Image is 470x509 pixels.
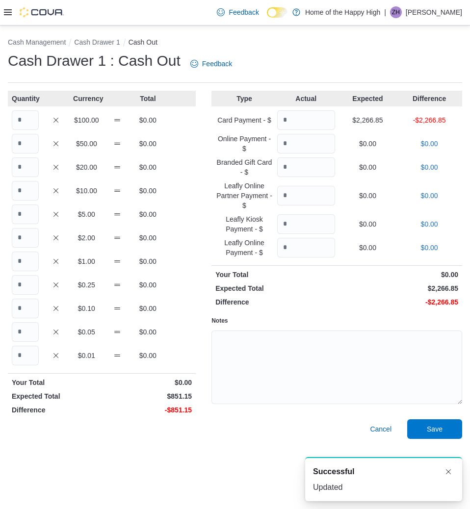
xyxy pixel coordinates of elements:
img: Cova [20,7,64,17]
p: $0.00 [339,162,397,172]
p: $0.00 [339,191,397,201]
p: $0.00 [134,304,161,313]
p: $0.00 [134,256,161,266]
span: Successful [313,466,354,478]
span: ZH [392,6,400,18]
p: $1.00 [73,256,100,266]
p: $2,266.85 [339,283,458,293]
p: $100.00 [73,115,100,125]
p: $0.00 [339,219,397,229]
input: Quantity [12,228,39,248]
span: Cancel [370,424,392,434]
p: $10.00 [73,186,100,196]
p: -$2,266.85 [339,297,458,307]
p: Total [134,94,161,103]
p: $0.00 [134,209,161,219]
button: Save [407,419,462,439]
input: Quantity [12,346,39,365]
p: $0.00 [339,139,397,149]
p: $0.00 [400,219,458,229]
a: Feedback [186,54,236,74]
input: Quantity [12,110,39,130]
p: Currency [73,94,100,103]
p: $20.00 [73,162,100,172]
p: Difference [215,297,335,307]
p: Actual [277,94,335,103]
p: Online Payment - $ [215,134,273,153]
p: $851.15 [104,391,192,401]
input: Quantity [12,275,39,295]
input: Quantity [12,299,39,318]
p: Expected Total [12,391,100,401]
p: Expected [339,94,397,103]
input: Quantity [277,134,335,153]
input: Quantity [277,110,335,130]
p: $0.00 [400,139,458,149]
p: Difference [400,94,458,103]
p: $0.00 [400,162,458,172]
label: Notes [211,317,228,325]
input: Quantity [12,204,39,224]
button: Dismiss toast [443,466,454,478]
input: Dark Mode [267,7,287,18]
button: Cancel [366,419,395,439]
p: Your Total [215,270,335,280]
p: $0.00 [134,351,161,360]
input: Quantity [277,214,335,234]
button: Cash Management [8,38,66,46]
p: -$851.15 [104,405,192,415]
p: Your Total [12,378,100,387]
p: $0.00 [134,115,161,125]
p: $2.00 [73,233,100,243]
p: $50.00 [73,139,100,149]
div: Zachary Haire [390,6,402,18]
p: Home of the Happy High [305,6,380,18]
p: $0.00 [134,327,161,337]
p: $0.00 [400,191,458,201]
input: Quantity [12,134,39,153]
p: Branded Gift Card - $ [215,157,273,177]
input: Quantity [277,157,335,177]
p: Leafly Kiosk Payment - $ [215,214,273,234]
p: $0.00 [134,162,161,172]
p: $0.00 [104,378,192,387]
input: Quantity [12,322,39,342]
h1: Cash Drawer 1 : Cash Out [8,51,181,71]
p: $0.00 [339,270,458,280]
span: Feedback [202,59,232,69]
span: Save [427,424,443,434]
input: Quantity [12,252,39,271]
p: $0.05 [73,327,100,337]
p: Difference [12,405,100,415]
input: Quantity [12,157,39,177]
p: Expected Total [215,283,335,293]
p: $0.00 [134,139,161,149]
p: [PERSON_NAME] [406,6,462,18]
p: Leafly Online Partner Payment - $ [215,181,273,210]
p: -$2,266.85 [400,115,458,125]
span: Feedback [229,7,259,17]
p: $0.00 [400,243,458,253]
p: Type [215,94,273,103]
button: Cash Out [129,38,157,46]
p: $2,266.85 [339,115,397,125]
p: $5.00 [73,209,100,219]
div: Notification [313,466,454,478]
p: $0.10 [73,304,100,313]
input: Quantity [12,181,39,201]
p: $0.00 [134,233,161,243]
input: Quantity [277,186,335,205]
p: Quantity [12,94,39,103]
a: Feedback [213,2,262,22]
input: Quantity [277,238,335,257]
p: $0.01 [73,351,100,360]
p: $0.00 [134,186,161,196]
p: Card Payment - $ [215,115,273,125]
p: | [384,6,386,18]
p: Leafly Online Payment - $ [215,238,273,257]
div: Updated [313,482,454,493]
nav: An example of EuiBreadcrumbs [8,37,462,49]
p: $0.00 [134,280,161,290]
button: Cash Drawer 1 [74,38,120,46]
